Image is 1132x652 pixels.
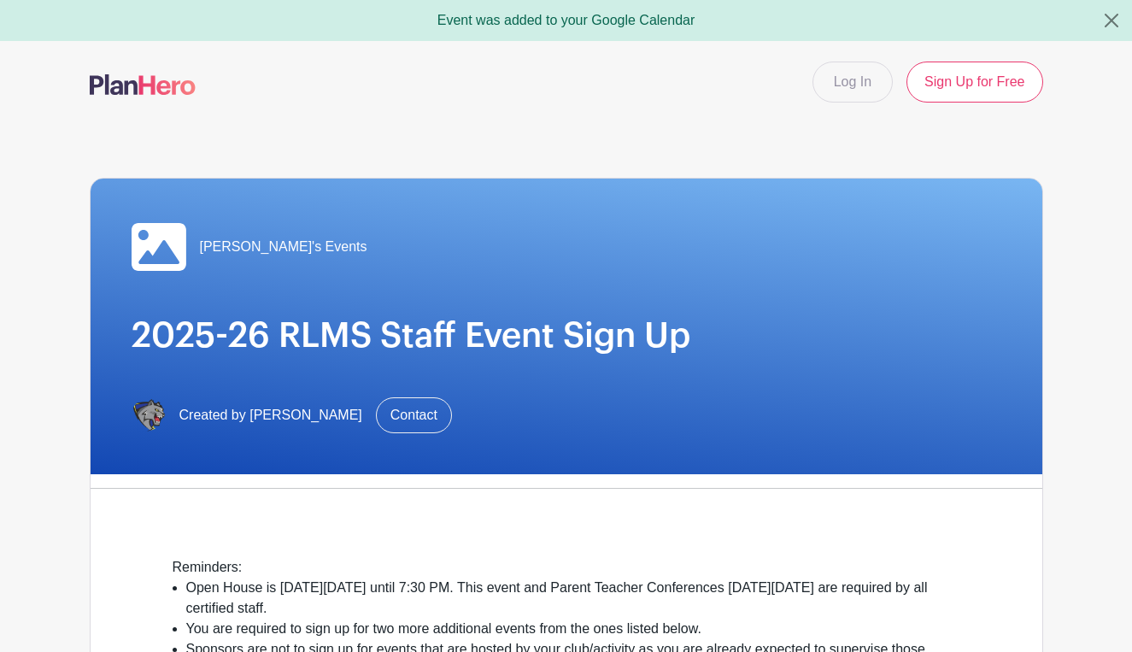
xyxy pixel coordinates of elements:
h1: 2025-26 RLMS Staff Event Sign Up [132,315,1001,356]
img: IMG_6734.PNG [132,398,166,432]
a: Log In [812,62,893,103]
span: [PERSON_NAME]'s Events [200,237,367,257]
a: Contact [376,397,452,433]
li: You are required to sign up for two more additional events from the ones listed below. [186,619,960,639]
div: Reminders: [173,557,960,578]
span: Created by [PERSON_NAME] [179,405,362,426]
li: Open House is [DATE][DATE] until 7:30 PM. This event and Parent Teacher Conferences [DATE][DATE] ... [186,578,960,619]
img: logo-507f7623f17ff9eddc593b1ce0a138ce2505c220e1c5a4e2b4648c50719b7d32.svg [90,74,196,95]
a: Sign Up for Free [906,62,1042,103]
